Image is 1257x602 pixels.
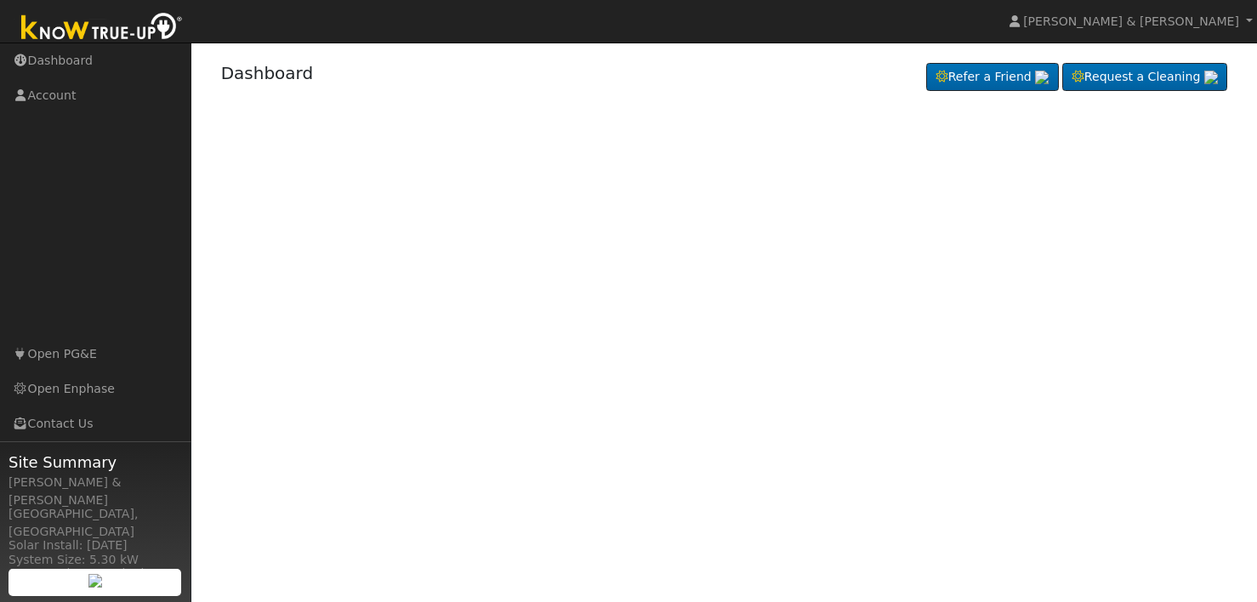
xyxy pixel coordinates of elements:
img: retrieve [88,574,102,588]
div: [PERSON_NAME] & [PERSON_NAME] [9,474,182,509]
div: Solar Install: [DATE] [9,537,182,554]
div: System Size: 5.30 kW [9,551,182,569]
div: Storage Size: 10.0 kWh [9,565,182,582]
a: Dashboard [221,63,314,83]
span: Site Summary [9,451,182,474]
img: retrieve [1035,71,1049,84]
img: retrieve [1204,71,1218,84]
span: [PERSON_NAME] & [PERSON_NAME] [1023,14,1239,28]
a: Refer a Friend [926,63,1059,92]
img: Know True-Up [13,9,191,48]
a: Request a Cleaning [1062,63,1227,92]
div: [GEOGRAPHIC_DATA], [GEOGRAPHIC_DATA] [9,505,182,541]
